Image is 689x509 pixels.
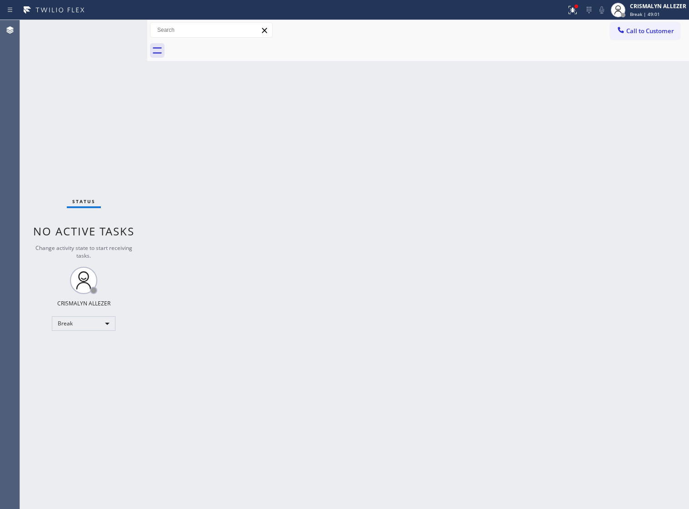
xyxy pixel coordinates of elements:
span: Call to Customer [626,27,674,35]
div: Break [52,316,115,331]
div: CRISMALYN ALLEZER [630,2,686,10]
span: Status [72,198,95,205]
button: Mute [595,4,608,16]
span: Break | 49:01 [630,11,660,17]
span: Change activity state to start receiving tasks. [35,244,132,259]
span: No active tasks [33,224,135,239]
button: Call to Customer [610,22,680,40]
div: CRISMALYN ALLEZER [57,299,110,307]
input: Search [150,23,272,37]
